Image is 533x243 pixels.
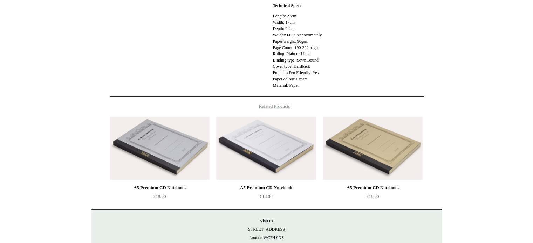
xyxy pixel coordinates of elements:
[110,184,210,212] a: A5 Premium CD Notebook £18.00
[273,3,301,8] strong: Technical Spec:
[110,117,210,180] a: A5 Premium CD Notebook A5 Premium CD Notebook
[216,117,316,180] img: A5 Premium CD Notebook
[153,194,166,199] span: £18.00
[323,184,422,212] a: A5 Premium CD Notebook £18.00
[324,184,421,192] div: A5 Premium CD Notebook
[273,13,423,88] p: Length: 23cm Width: 17cm Depth: 2.4cm Weight: 600g Approximately Paper weight: 90gsm Page Count: ...
[260,219,273,223] strong: Visit us
[323,117,422,180] img: A5 Premium CD Notebook
[218,184,314,192] div: A5 Premium CD Notebook
[91,103,442,109] h4: Related Products
[367,194,379,199] span: £18.00
[260,194,273,199] span: £18.00
[110,117,210,180] img: A5 Premium CD Notebook
[216,117,316,180] a: A5 Premium CD Notebook A5 Premium CD Notebook
[216,184,316,212] a: A5 Premium CD Notebook £18.00
[323,117,422,180] a: A5 Premium CD Notebook A5 Premium CD Notebook
[112,184,208,192] div: A5 Premium CD Notebook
